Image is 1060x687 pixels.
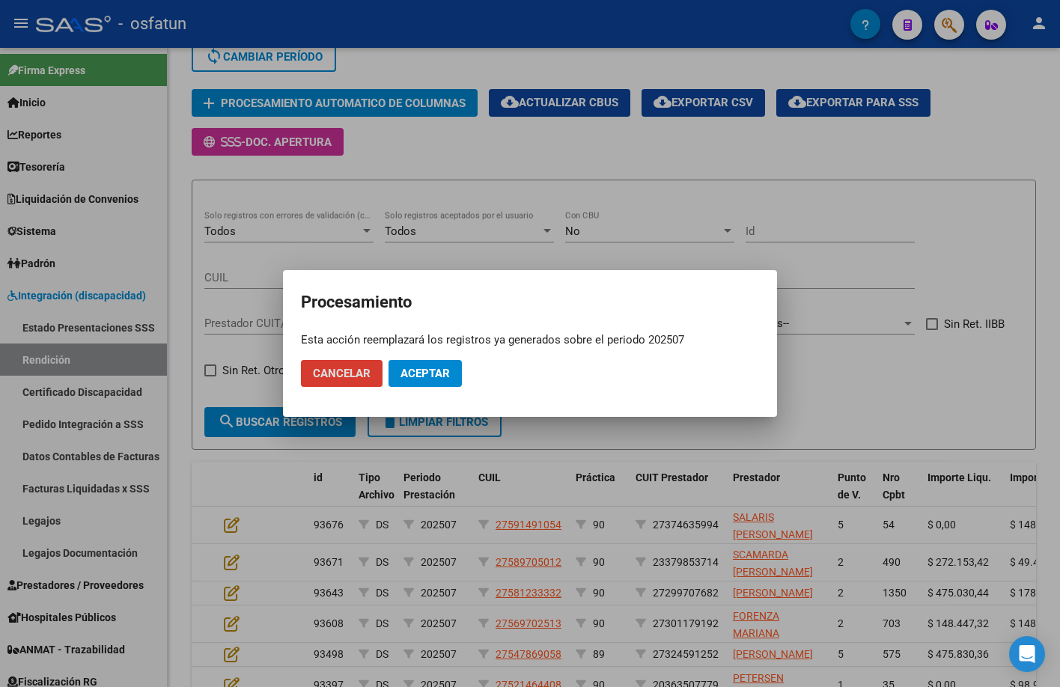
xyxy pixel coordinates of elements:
button: Cancelar [301,360,383,387]
div: Open Intercom Messenger [1009,636,1045,672]
button: Aceptar [389,360,462,387]
div: Esta acción reemplazará los registros ya generados sobre el periodo 202507 [301,332,759,349]
span: Cancelar [313,367,371,380]
h2: Procesamiento [301,288,759,317]
span: Aceptar [400,367,450,380]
